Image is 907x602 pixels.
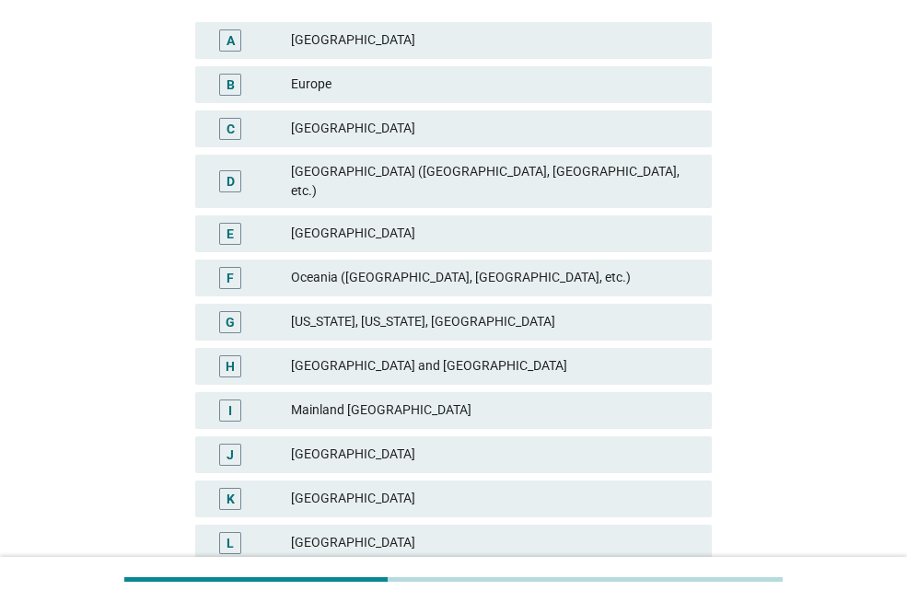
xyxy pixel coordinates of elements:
div: [GEOGRAPHIC_DATA] [291,488,697,510]
div: [GEOGRAPHIC_DATA] [291,29,697,52]
div: [GEOGRAPHIC_DATA] [291,444,697,466]
div: Europe [291,74,697,96]
div: [US_STATE], [US_STATE], [GEOGRAPHIC_DATA] [291,311,697,333]
div: Oceania ([GEOGRAPHIC_DATA], [GEOGRAPHIC_DATA], etc.) [291,267,697,289]
div: H [226,356,235,376]
div: Mainland [GEOGRAPHIC_DATA] [291,399,697,422]
div: D [227,171,235,191]
div: [GEOGRAPHIC_DATA] [291,223,697,245]
div: I [228,400,232,420]
div: [GEOGRAPHIC_DATA] [291,532,697,554]
div: E [227,224,234,243]
div: G [226,312,235,331]
div: [GEOGRAPHIC_DATA] and [GEOGRAPHIC_DATA] [291,355,697,377]
div: L [227,533,234,552]
div: F [227,268,234,287]
div: B [227,75,235,94]
div: K [227,489,235,508]
div: [GEOGRAPHIC_DATA] [291,118,697,140]
div: A [227,30,235,50]
div: [GEOGRAPHIC_DATA] ([GEOGRAPHIC_DATA], [GEOGRAPHIC_DATA], etc.) [291,162,697,201]
div: J [227,445,234,464]
div: C [227,119,235,138]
